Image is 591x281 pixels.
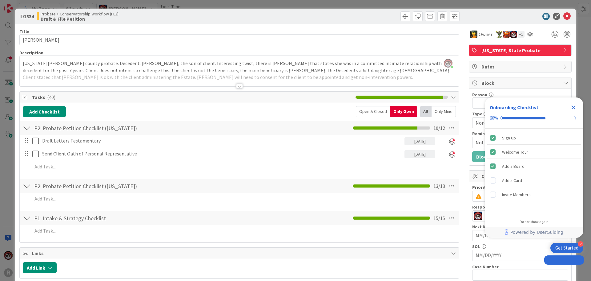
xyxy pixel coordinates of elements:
[472,264,499,270] label: Case Number
[32,122,171,134] input: Add Checklist...
[488,227,580,238] a: Powered by UserGuiding
[470,31,477,38] img: MR
[476,250,565,261] input: MM/DD/YYYY
[404,150,435,158] div: [DATE]
[23,60,456,81] p: [US_STATE][PERSON_NAME] county probate. Decedent: [PERSON_NAME], the son of client. Interesting t...
[444,59,452,68] img: efyPljKj6gaW2F5hrzZcLlhqqXRxmi01.png
[32,93,352,101] span: Tasks
[433,214,445,222] span: 15 / 15
[481,172,560,180] span: Custom Fields
[472,244,568,249] div: SOL
[476,118,554,127] span: None
[510,31,517,38] img: JS
[41,16,119,21] b: Draft & File Petition
[476,230,565,241] input: MM/DD/YYYY
[472,92,487,97] label: Reason
[502,163,525,170] div: Add a Board
[487,174,581,187] div: Add a Card is incomplete.
[502,148,528,156] div: Welcome Tour
[19,29,29,34] label: Title
[550,243,583,253] div: Open Get Started checklist, remaining modules: 2
[510,229,563,236] span: Powered by UserGuiding
[32,180,171,192] input: Add Checklist...
[433,182,445,190] span: 13 / 13
[479,31,492,38] span: Owner
[390,106,417,117] div: Only Open
[433,124,445,132] span: 10 / 12
[503,31,510,38] img: KA
[496,31,502,38] img: NC
[485,227,583,238] div: Footer
[487,159,581,173] div: Add a Board is complete.
[472,205,568,209] div: Responsible Paralegal
[487,131,581,145] div: Sign Up is complete.
[472,131,503,136] span: Reminder Date
[472,185,568,189] div: Priority
[490,104,538,111] div: Onboarding Checklist
[420,106,432,117] div: All
[32,250,448,257] span: Links
[472,225,568,229] div: Next Deadline
[19,34,459,45] input: type card name here...
[472,151,493,162] button: Block
[47,94,55,100] span: ( 40 )
[487,188,581,201] div: Invite Members is incomplete.
[32,213,171,224] input: Add Checklist...
[502,177,522,184] div: Add a Card
[24,13,34,19] b: 1334
[481,63,560,70] span: Dates
[356,106,390,117] div: Open & Closed
[432,106,456,117] div: Only Mine
[476,139,557,146] span: Not Set
[42,137,402,144] p: Draft Letters Testamentary
[474,212,482,220] img: JS
[481,79,560,87] span: Block
[404,137,435,145] div: [DATE]
[485,129,583,215] div: Checklist items
[502,134,516,142] div: Sign Up
[555,245,578,251] div: Get Started
[520,219,549,224] div: Do not show again
[23,262,57,273] button: Add Link
[23,106,66,117] button: Add Checklist
[19,50,43,56] span: Description
[485,97,583,238] div: Checklist Container
[472,112,482,116] span: Type
[19,13,34,20] span: ID
[487,145,581,159] div: Welcome Tour is complete.
[490,115,578,121] div: Checklist progress: 60%
[490,115,498,121] div: 60%
[502,191,531,198] div: Invite Members
[578,241,583,247] div: 2
[518,31,525,38] div: + 1
[481,47,560,54] span: [US_STATE] State Probate
[42,150,402,157] p: Send Client Oath of Personal Representative
[41,11,119,16] span: Probate + Conservatorship Workflow (FL2)
[569,102,578,112] div: Close Checklist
